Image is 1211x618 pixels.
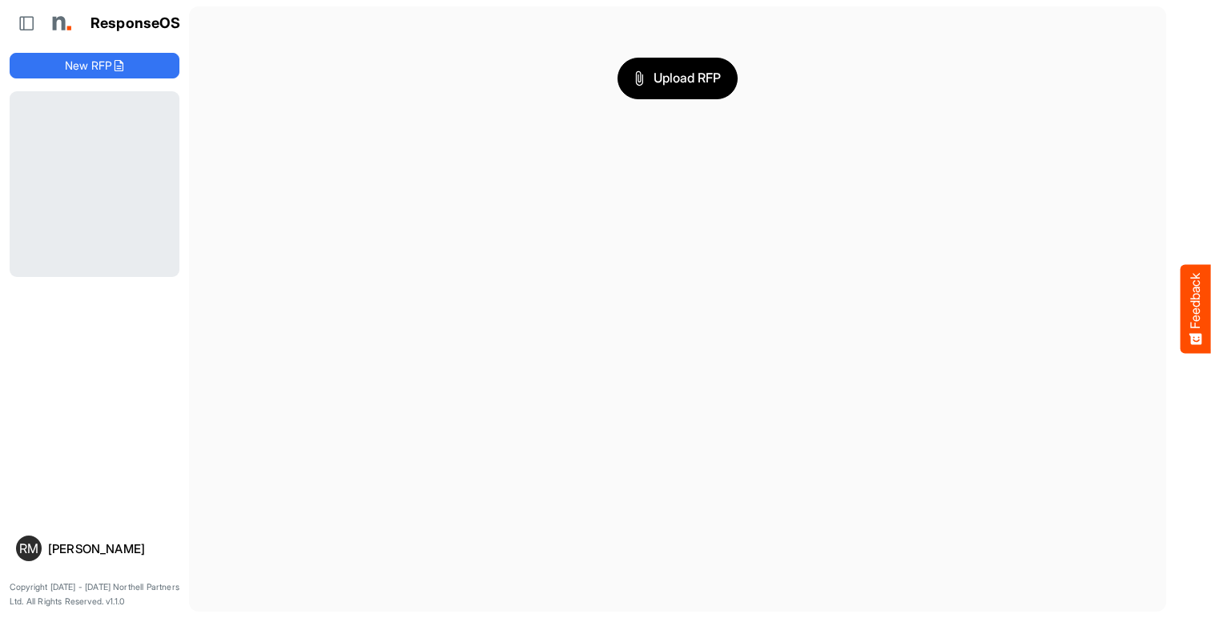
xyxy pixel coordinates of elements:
[10,53,179,78] button: New RFP
[44,7,76,39] img: Northell
[618,58,738,99] button: Upload RFP
[91,15,181,32] h1: ResponseOS
[10,580,179,608] p: Copyright [DATE] - [DATE] Northell Partners Ltd. All Rights Reserved. v1.1.0
[1181,265,1211,354] button: Feedback
[10,91,179,277] div: Loading...
[634,68,721,89] span: Upload RFP
[48,543,173,555] div: [PERSON_NAME]
[19,542,38,555] span: RM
